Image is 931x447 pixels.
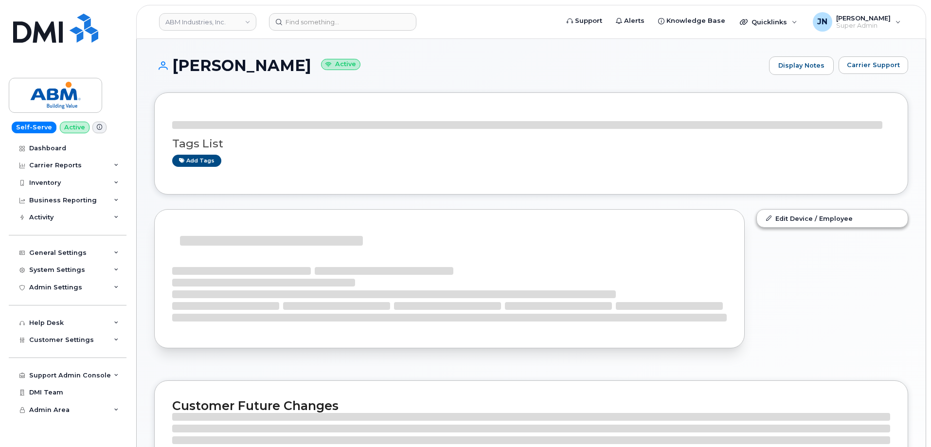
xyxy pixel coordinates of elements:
span: Carrier Support [847,60,900,70]
small: Active [321,59,360,70]
a: Edit Device / Employee [757,210,908,227]
h1: [PERSON_NAME] [154,57,764,74]
a: Add tags [172,155,221,167]
button: Carrier Support [839,56,908,74]
a: Display Notes [769,56,834,75]
h3: Tags List [172,138,890,150]
h2: Customer Future Changes [172,398,890,413]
